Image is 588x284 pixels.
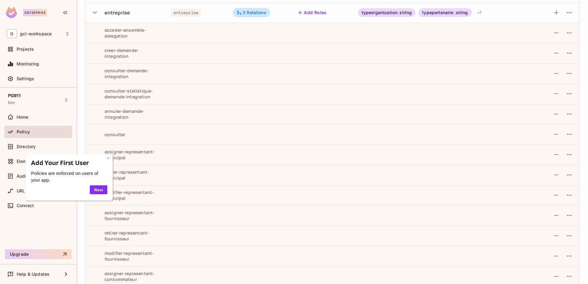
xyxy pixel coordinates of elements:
[91,250,161,262] div: modifier-representant-fournisseur
[8,93,21,98] span: PG911
[91,169,161,181] div: retirer-representant-municipal
[6,7,17,18] img: SReyMgAAAABJRU5ErkJggg==
[475,8,484,18] div: + 1
[91,68,161,79] div: consulter-demande-integration
[17,61,39,66] span: Monitoring
[296,8,329,18] button: Add Roles
[91,230,161,242] div: retirer-representant-fournisseur
[17,188,45,193] span: URL Mapping
[17,129,30,134] span: Policy
[91,210,161,221] div: assigner-representant-fournisseur
[419,8,471,17] div: typepartenaire: string
[358,8,416,17] div: typeorganisation: string
[7,29,17,38] span: G
[91,149,161,160] div: assigner-representant-municipal
[17,272,50,277] span: Help & Updates
[20,31,52,36] span: Workspace: gcl-workspace
[6,21,73,33] span: Policies are enforced on users of your app.
[17,203,34,208] span: Connect
[82,5,85,12] div: Close tooltip
[91,189,161,201] div: modifier-representant-municipal
[8,100,15,105] span: Dev
[17,174,37,179] span: Audit Log
[91,88,161,100] div: consulter-statistique-demande-integration
[17,76,34,81] span: Settings
[236,10,266,15] div: 3 Relations
[5,249,72,259] button: Upgrade
[23,9,47,16] div: Enterprise
[6,9,64,17] span: Add Your First User
[17,47,34,52] span: Projects
[91,270,161,282] div: assigner-representant-consommateur
[17,144,36,149] span: Directory
[82,5,85,11] a: ×
[91,108,161,120] div: annuler-demande-integration
[91,132,125,137] div: consulter
[65,36,83,45] a: Next
[105,9,130,16] div: entreprise
[91,47,161,59] div: creer-demande-integration
[171,9,201,17] span: entreprise
[91,27,161,39] div: acceder-ensemble-delegation
[17,159,36,164] span: Elements
[17,115,29,120] span: Home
